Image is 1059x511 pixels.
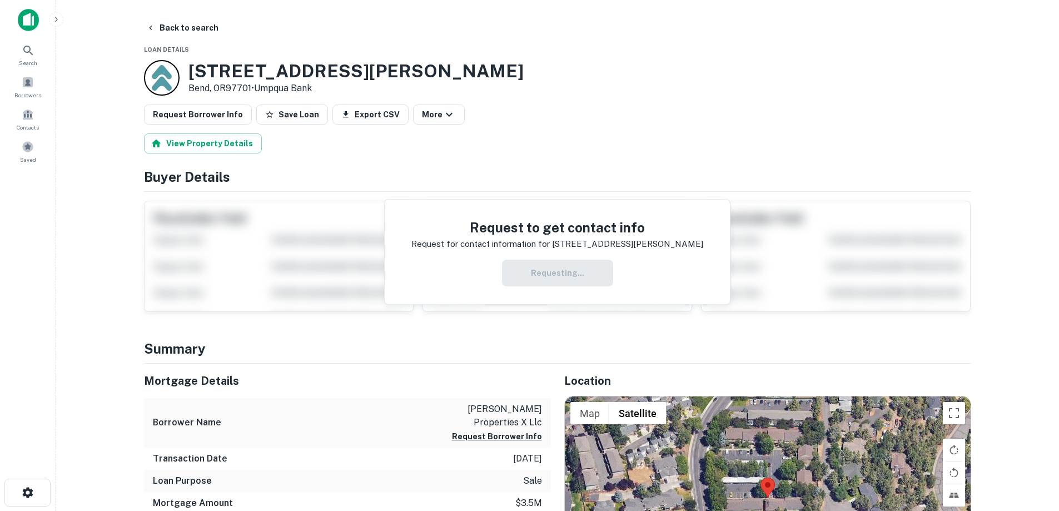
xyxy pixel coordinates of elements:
span: Contacts [17,123,39,132]
h4: Summary [144,339,971,359]
p: [PERSON_NAME] properties x llc [442,403,542,429]
p: sale [523,474,542,488]
p: $3.5m [515,497,542,510]
button: Request Borrower Info [452,430,542,443]
p: [STREET_ADDRESS][PERSON_NAME] [552,237,703,251]
p: Request for contact information for [411,237,550,251]
button: Back to search [142,18,223,38]
button: Show street map [570,402,609,424]
h6: Loan Purpose [153,474,212,488]
h5: Location [564,373,971,389]
h5: Mortgage Details [144,373,551,389]
span: Borrowers [14,91,41,100]
button: Rotate map counterclockwise [943,462,965,484]
h6: Borrower Name [153,416,221,429]
p: [DATE] [513,452,542,465]
span: Loan Details [144,46,189,53]
p: Bend, OR97701 • [188,82,524,95]
a: Umpqua Bank [254,83,312,93]
button: View Property Details [144,133,262,153]
h6: Transaction Date [153,452,227,465]
h6: Mortgage Amount [153,497,233,510]
h4: Request to get contact info [411,217,703,237]
button: Toggle fullscreen view [943,402,965,424]
button: Tilt map [943,484,965,507]
a: Search [3,39,52,70]
button: Rotate map clockwise [943,439,965,461]
a: Saved [3,136,52,166]
h3: [STREET_ADDRESS][PERSON_NAME] [188,61,524,82]
button: Request Borrower Info [144,105,252,125]
iframe: Chat Widget [1003,422,1059,475]
button: Save Loan [256,105,328,125]
span: Saved [20,155,36,164]
a: Contacts [3,104,52,134]
span: Search [19,58,37,67]
img: capitalize-icon.png [18,9,39,31]
button: More [413,105,465,125]
h4: Buyer Details [144,167,971,187]
button: Export CSV [332,105,409,125]
a: Borrowers [3,72,52,102]
button: Show satellite imagery [609,402,666,424]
